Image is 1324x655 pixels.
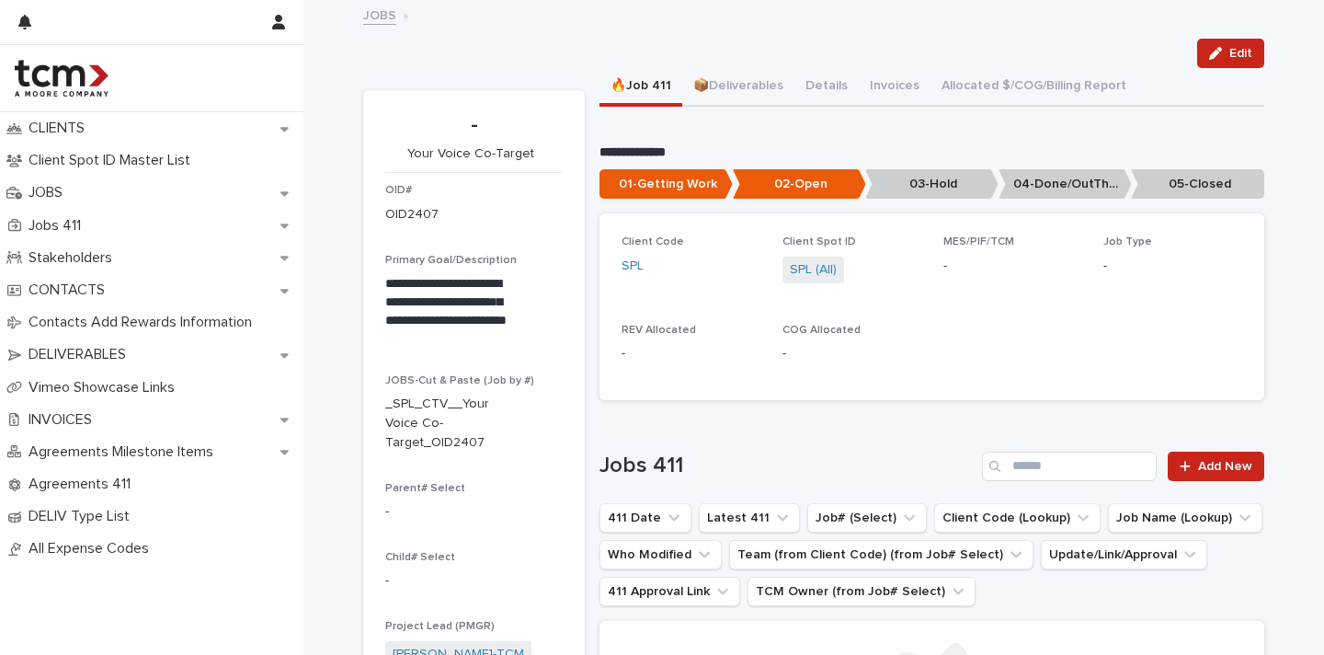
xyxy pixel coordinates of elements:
[1229,47,1252,60] span: Edit
[21,120,99,137] p: CLIENTS
[599,169,733,200] p: 01-Getting Work
[1198,460,1252,473] span: Add New
[1168,452,1264,481] a: Add New
[21,379,189,396] p: Vimeo Showcase Links
[790,260,837,280] a: SPL (All)
[782,325,861,336] span: COG Allocated
[943,257,1082,276] p: -
[15,60,108,97] img: 4hMmSqQkux38exxPVZHQ
[385,146,555,162] p: Your Voice Co-Target
[385,502,563,522] p: -
[622,236,684,247] span: Client Code
[385,483,465,494] span: Parent# Select
[622,344,760,363] p: -
[930,68,1137,107] button: Allocated $/COG/Billing Report
[385,552,455,563] span: Child# Select
[385,255,517,266] span: Primary Goal/Description
[1131,169,1264,200] p: 05-Closed
[385,621,495,632] span: Project Lead (PMGR)
[1197,39,1264,68] button: Edit
[794,68,859,107] button: Details
[21,476,145,493] p: Agreements 411
[782,344,921,363] p: -
[859,68,930,107] button: Invoices
[385,185,412,196] span: OID#
[699,503,800,533] button: Latest 411
[21,184,77,201] p: JOBS
[599,453,975,479] h1: Jobs 411
[21,540,164,557] p: All Expense Codes
[21,443,228,461] p: Agreements Milestone Items
[807,503,927,533] button: Job# (Select)
[385,375,534,386] span: JOBS-Cut & Paste (Job by #)
[782,236,856,247] span: Client Spot ID
[1103,257,1242,276] p: -
[982,452,1157,481] input: Search
[21,152,205,169] p: Client Spot ID Master List
[21,249,127,267] p: Stakeholders
[385,205,439,224] p: OID2407
[363,4,396,25] a: JOBS
[1041,540,1207,569] button: Update/Link/Approval
[748,577,976,606] button: TCM Owner (from Job# Select)
[943,236,1014,247] span: MES/PIF/TCM
[21,217,96,235] p: Jobs 411
[622,325,696,336] span: REV Allocated
[599,577,740,606] button: 411 Approval Link
[599,68,682,107] button: 🔥Job 411
[999,169,1132,200] p: 04-Done/OutThere
[599,503,691,533] button: 411 Date
[21,411,107,429] p: INVOICES
[934,503,1101,533] button: Client Code (Lookup)
[385,571,563,591] p: -
[21,314,267,331] p: Contacts Add Rewards Information
[622,257,644,276] a: SPL
[385,395,519,452] p: _SPL_CTV__Your Voice Co-Target_OID2407
[733,169,866,200] p: 02-Open
[1103,236,1152,247] span: Job Type
[21,508,144,525] p: DELIV Type List
[865,169,999,200] p: 03-Hold
[21,282,120,299] p: CONTACTS
[729,540,1033,569] button: Team (from Client Code) (from Job# Select)
[385,112,563,139] p: -
[1108,503,1262,533] button: Job Name (Lookup)
[599,540,722,569] button: Who Modified
[21,346,141,363] p: DELIVERABLES
[682,68,794,107] button: 📦Deliverables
